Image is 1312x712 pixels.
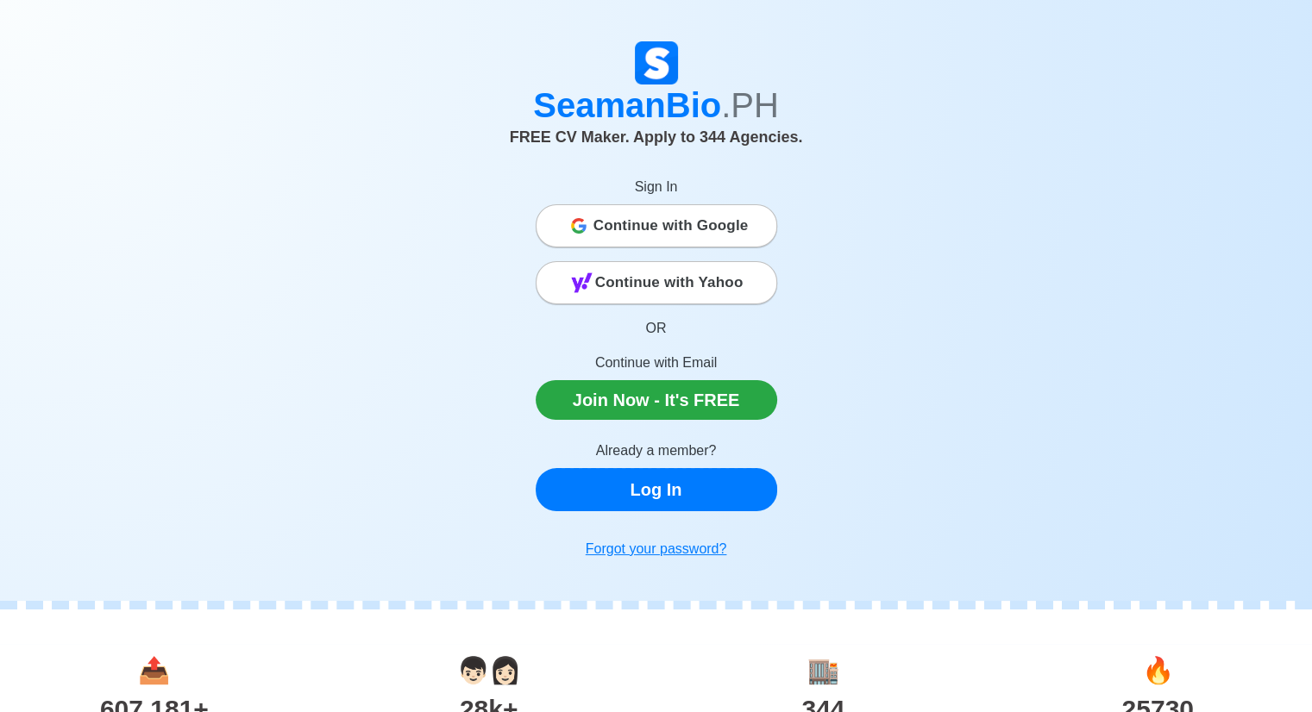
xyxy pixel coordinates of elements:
[536,353,777,373] p: Continue with Email
[1142,656,1174,684] span: jobs
[595,265,744,300] span: Continue with Yahoo
[457,656,521,684] span: users
[635,41,678,84] img: Logo
[721,86,779,124] span: .PH
[138,656,170,684] span: applications
[536,261,777,304] button: Continue with Yahoo
[536,440,777,461] p: Already a member?
[510,128,803,146] span: FREE CV Maker. Apply to 344 Agencies.
[536,532,777,566] a: Forgot your password?
[536,177,777,197] p: Sign In
[536,318,777,339] p: OR
[536,468,777,511] a: Log In
[586,541,727,556] u: Forgot your password?
[536,204,777,247] button: Continue with Google
[593,209,749,243] span: Continue with Google
[807,656,839,684] span: agencies
[536,380,777,420] a: Join Now - It's FREE
[178,84,1135,126] h1: SeamanBio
